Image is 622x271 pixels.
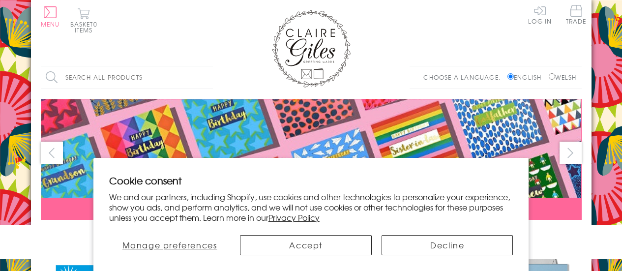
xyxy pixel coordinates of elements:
input: Welsh [549,73,555,80]
a: Trade [566,5,587,26]
p: We and our partners, including Shopify, use cookies and other technologies to personalize your ex... [109,192,513,222]
input: Search all products [41,66,213,89]
button: Basket0 items [70,8,97,33]
button: Accept [240,235,371,255]
h2: Cookie consent [109,174,513,187]
label: Welsh [549,73,577,82]
input: English [507,73,514,80]
span: Menu [41,20,60,29]
button: Menu [41,6,60,27]
span: 0 items [75,20,97,34]
a: Log In [528,5,552,24]
img: Claire Giles Greetings Cards [272,10,351,88]
input: Search [203,66,213,89]
button: prev [41,142,63,164]
label: English [507,73,546,82]
p: Choose a language: [423,73,505,82]
span: Manage preferences [122,239,217,251]
a: Privacy Policy [268,211,320,223]
button: Manage preferences [109,235,231,255]
button: Decline [382,235,513,255]
span: Trade [566,5,587,24]
button: next [560,142,582,164]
